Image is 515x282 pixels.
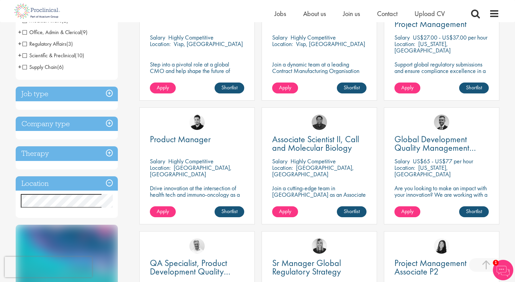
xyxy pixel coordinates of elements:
span: Regulatory Affairs [22,40,73,47]
span: Project Management Associate P2 [394,257,467,277]
a: Apply [150,206,176,217]
span: Apply [279,84,291,91]
span: Location: [272,164,293,172]
a: Shortlist [337,206,366,217]
h3: Therapy [16,146,118,161]
img: Numhom Sudsok [434,238,449,254]
span: Apply [157,208,169,215]
a: Associate Scientist II, Call and Molecular Biology [272,135,366,152]
a: Apply [150,83,176,93]
h3: Job type [16,87,118,101]
span: Apply [279,208,291,215]
span: Scientific & Preclinical [22,52,84,59]
img: Alex Bill [434,115,449,130]
span: Associate Scientist II, Call and Molecular Biology [272,133,359,153]
span: Apply [401,84,413,91]
img: Anderson Maldonado [189,115,205,130]
span: Regulatory Affairs [22,40,66,47]
span: (10) [75,52,84,59]
a: QA Specialist, Product Development Quality (PDQ) [150,259,244,276]
a: Shortlist [215,206,244,217]
p: Visp, [GEOGRAPHIC_DATA] [174,40,243,48]
p: Step into a pivotal role at a global CMO and help shape the future of healthcare. [150,61,244,80]
span: Salary [272,157,287,165]
span: Location: [272,40,293,48]
span: Salary [394,157,410,165]
a: Product Manager [150,135,244,144]
p: Highly Competitive [291,157,336,165]
a: Apply [394,206,420,217]
p: Support global regulatory submissions and ensure compliance excellence in a dynamic project manag... [394,61,489,80]
a: Join us [343,9,360,18]
a: Project Management Associate P2 [394,259,489,276]
p: Join a dynamic team at a leading Contract Manufacturing Organisation (CMO) and contribute to grou... [272,61,366,93]
span: Salary [394,33,410,41]
p: Drive innovation at the intersection of health tech and immuno-oncology as a Product Manager shap... [150,185,244,217]
span: + [18,27,21,37]
img: Janelle Jones [312,238,327,254]
iframe: reCAPTCHA [5,257,92,277]
span: Salary [272,33,287,41]
span: Product Manager [150,133,211,145]
span: Location: [150,40,171,48]
p: [GEOGRAPHIC_DATA], [GEOGRAPHIC_DATA] [150,164,232,178]
a: Global Development Quality Management (GCP) [394,135,489,152]
p: US$65 - US$77 per hour [413,157,473,165]
p: Visp, [GEOGRAPHIC_DATA] [296,40,365,48]
span: Office, Admin & Clerical [22,29,88,36]
span: (9) [81,29,88,36]
a: Apply [394,83,420,93]
h3: Company type [16,117,118,131]
a: Regulatory Submission Project Management [394,11,489,28]
a: Shortlist [215,83,244,93]
p: Highly Competitive [168,157,214,165]
span: Apply [157,84,169,91]
img: Mike Raletz [312,115,327,130]
span: (6) [57,63,64,71]
p: Highly Competitive [291,33,336,41]
img: Chatbot [493,260,513,280]
span: + [18,50,21,60]
a: Shortlist [337,83,366,93]
p: Join a cutting-edge team in [GEOGRAPHIC_DATA] as an Associate Scientist II and help shape the fut... [272,185,366,217]
span: Apply [401,208,413,215]
span: Office, Admin & Clerical [22,29,81,36]
span: Global Development Quality Management (GCP) [394,133,476,162]
a: About us [303,9,326,18]
a: Jobs [275,9,286,18]
a: Upload CV [415,9,445,18]
a: Sr Manager Global Regulatory Strategy [272,259,366,276]
span: Supply Chain [22,63,64,71]
span: + [18,39,21,49]
a: Apply [272,206,298,217]
span: Salary [150,33,165,41]
span: (3) [66,40,73,47]
span: Supply Chain [22,63,57,71]
span: Scientific & Preclinical [22,52,75,59]
img: Joshua Bye [189,238,205,254]
a: Contact [377,9,397,18]
p: [GEOGRAPHIC_DATA], [GEOGRAPHIC_DATA] [272,164,354,178]
p: [US_STATE], [GEOGRAPHIC_DATA] [394,40,451,54]
h3: Location [16,176,118,191]
span: Salary [150,157,165,165]
span: Location: [394,40,415,48]
p: Are you looking to make an impact with your innovation? We are working with a well-established ph... [394,185,489,217]
p: Highly Competitive [168,33,214,41]
p: US$27.00 - US$37.00 per hour [413,33,487,41]
span: 1 [493,260,499,266]
a: Apply [272,83,298,93]
span: Location: [150,164,171,172]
